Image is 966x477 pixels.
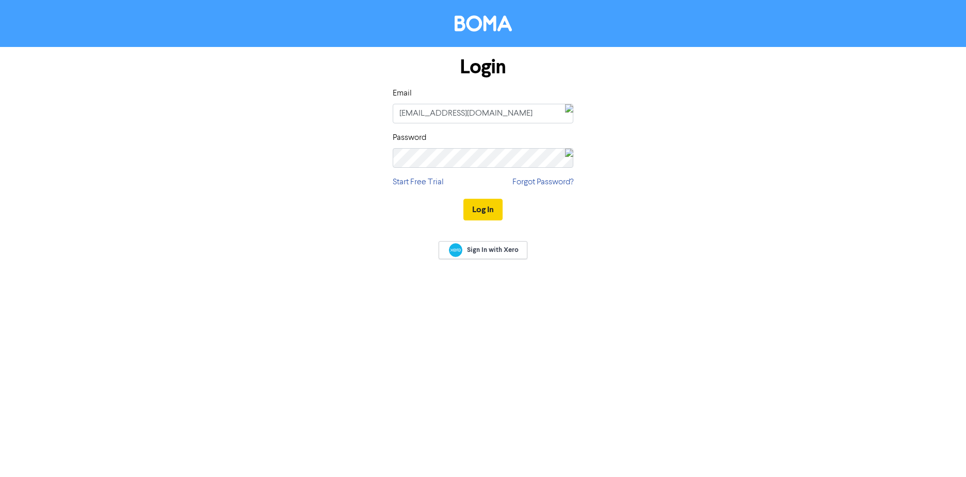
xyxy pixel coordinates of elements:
[467,245,519,255] span: Sign In with Xero
[439,241,527,259] a: Sign In with Xero
[463,199,503,220] button: Log In
[393,132,426,144] label: Password
[455,15,512,31] img: BOMA Logo
[393,176,444,188] a: Start Free Trial
[393,55,573,79] h1: Login
[449,243,462,257] img: Xero logo
[393,87,412,100] label: Email
[512,176,573,188] a: Forgot Password?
